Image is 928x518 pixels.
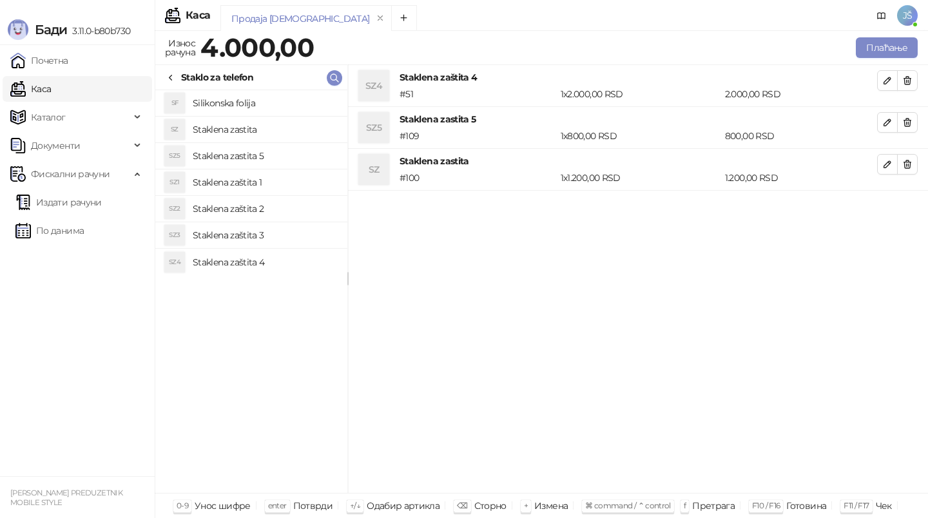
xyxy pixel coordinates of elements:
div: Сторно [474,497,507,514]
h4: Staklena zastita [193,119,337,140]
div: # 100 [397,171,558,185]
a: Издати рачуни [15,189,102,215]
h4: Staklena zaštita 3 [193,225,337,245]
h4: Staklena zastita [400,154,877,168]
div: Износ рачуна [162,35,198,61]
button: Плаћање [856,37,918,58]
div: 1 x 2.000,00 RSD [558,87,722,101]
a: Каса [10,76,51,102]
div: # 109 [397,129,558,143]
div: Каса [186,10,210,21]
div: Staklo za telefon [181,70,253,84]
span: + [524,501,528,510]
h4: Staklena zaštita 4 [193,252,337,273]
h4: Staklena zastita 5 [193,146,337,166]
div: SZ4 [358,70,389,101]
div: SZ5 [358,112,389,143]
span: Документи [31,133,80,158]
div: # 51 [397,87,558,101]
span: ↑/↓ [350,501,360,510]
a: По данима [15,218,84,244]
span: Каталог [31,104,66,130]
h4: Silikonska folija [193,93,337,113]
div: Готовина [786,497,826,514]
span: Фискални рачуни [31,161,110,187]
div: Унос шифре [195,497,251,514]
div: SZ4 [164,252,185,273]
h4: Staklena zastita 5 [400,112,877,126]
span: enter [268,501,287,510]
small: [PERSON_NAME] PREDUZETNIK MOBILE STYLE [10,488,122,507]
h4: Staklena zaštita 1 [193,172,337,193]
button: remove [372,13,389,24]
span: ⌫ [457,501,467,510]
h4: Staklena zaštita 2 [193,198,337,219]
span: F11 / F17 [844,501,869,510]
div: 1 x 1.200,00 RSD [558,171,722,185]
div: 800,00 RSD [722,129,880,143]
span: 3.11.0-b80b730 [67,25,130,37]
span: ⌘ command / ⌃ control [585,501,671,510]
div: Измена [534,497,568,514]
a: Документација [871,5,892,26]
div: Претрага [692,497,735,514]
h4: Staklena zaštita 4 [400,70,877,84]
span: f [684,501,686,510]
div: Потврди [293,497,333,514]
span: JŠ [897,5,918,26]
a: Почетна [10,48,68,73]
div: Чек [876,497,892,514]
div: Одабир артикла [367,497,440,514]
span: 0-9 [177,501,188,510]
div: SF [164,93,185,113]
div: 1 x 800,00 RSD [558,129,722,143]
span: Бади [35,22,67,37]
div: Продаја [DEMOGRAPHIC_DATA] [231,12,369,26]
div: 1.200,00 RSD [722,171,880,185]
img: Logo [8,19,28,40]
div: grid [155,90,347,493]
strong: 4.000,00 [200,32,314,63]
div: SZ [358,154,389,185]
button: Add tab [391,5,417,31]
span: F10 / F16 [752,501,780,510]
div: SZ5 [164,146,185,166]
div: 2.000,00 RSD [722,87,880,101]
div: SZ3 [164,225,185,245]
div: SZ1 [164,172,185,193]
div: SZ2 [164,198,185,219]
div: SZ [164,119,185,140]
